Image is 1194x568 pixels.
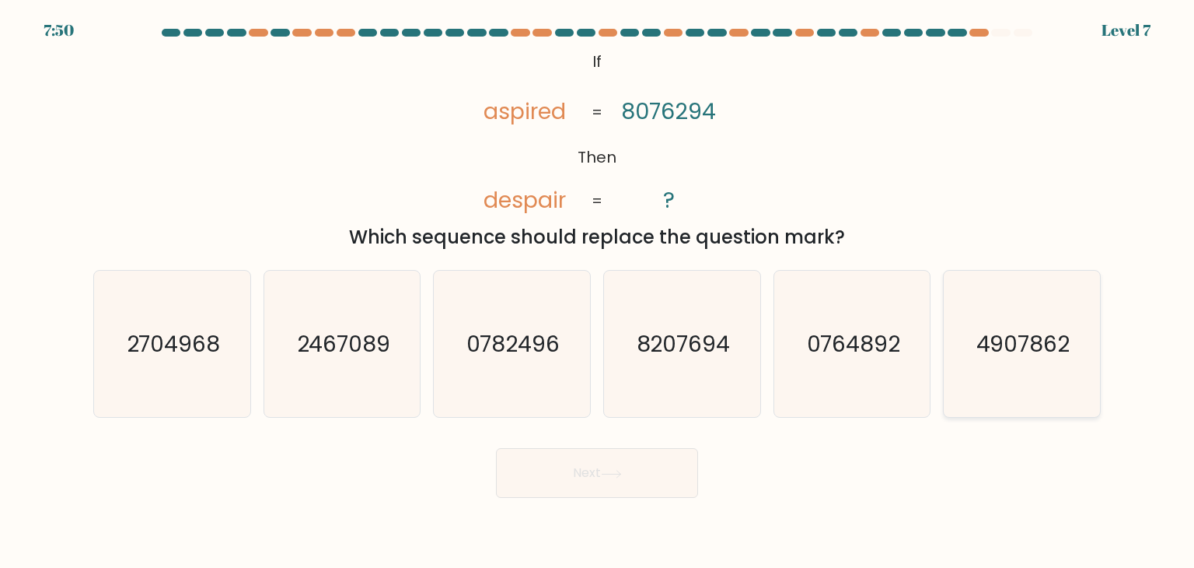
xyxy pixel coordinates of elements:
div: Level 7 [1101,19,1150,42]
tspan: 8076294 [621,96,716,127]
tspan: If [592,51,602,72]
text: 0764892 [806,328,900,359]
div: 7:50 [44,19,74,42]
text: 0782496 [466,328,560,359]
text: 8207694 [637,328,731,359]
text: 2704968 [127,328,221,359]
button: Next [496,448,698,498]
tspan: ? [663,184,675,216]
tspan: = [592,101,602,123]
div: Which sequence should replace the question mark? [103,223,1091,251]
tspan: = [592,190,602,212]
tspan: aspired [484,96,567,127]
tspan: despair [484,184,567,216]
text: 4907862 [976,328,1070,359]
text: 2467089 [296,328,390,359]
svg: @import url('[URL][DOMAIN_NAME]); [459,47,735,217]
tspan: Then [578,146,616,168]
